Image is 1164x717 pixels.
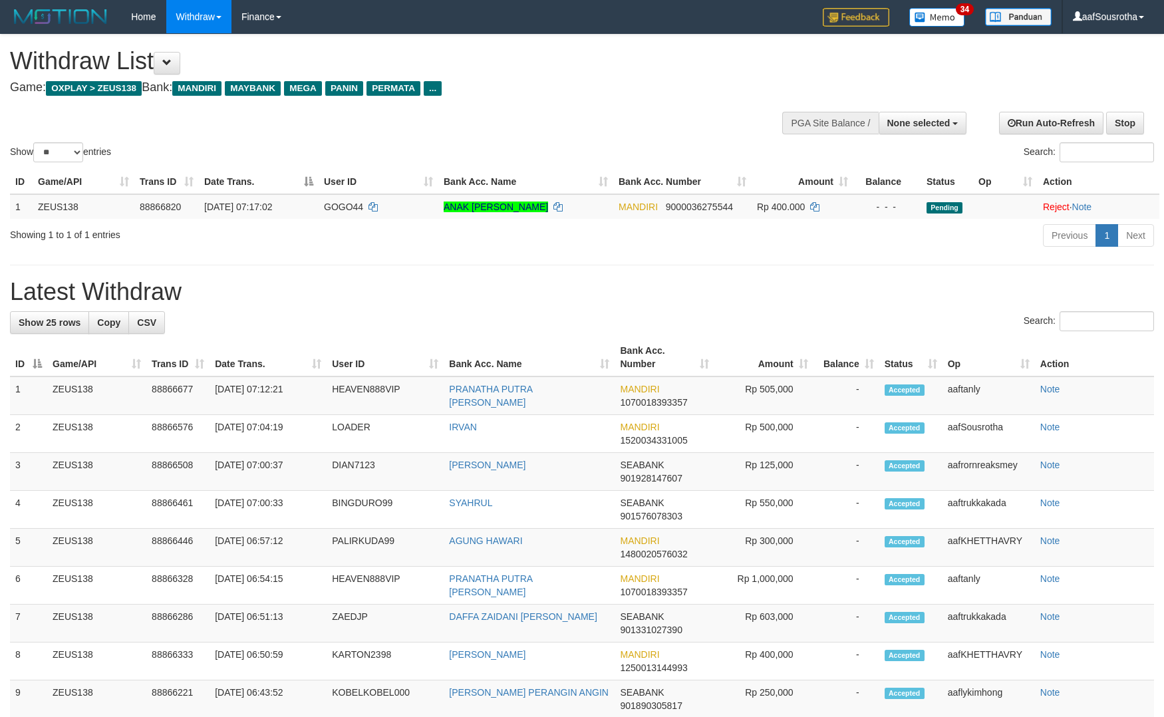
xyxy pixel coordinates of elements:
span: Pending [927,202,962,214]
th: Op: activate to sort column ascending [943,339,1035,376]
td: Rp 550,000 [714,491,813,529]
a: IRVAN [449,422,477,432]
span: MANDIRI [620,573,659,584]
span: None selected [887,118,950,128]
td: 88866461 [146,491,210,529]
td: [DATE] 07:00:37 [210,453,327,491]
a: CSV [128,311,165,334]
td: aafKHETTHAVRY [943,529,1035,567]
td: 6 [10,567,47,605]
th: Trans ID: activate to sort column ascending [134,170,199,194]
a: Note [1040,422,1060,432]
a: ANAK [PERSON_NAME] [444,202,548,212]
th: Bank Acc. Name: activate to sort column ascending [444,339,615,376]
a: PRANATHA PUTRA [PERSON_NAME] [449,573,532,597]
div: PGA Site Balance / [782,112,878,134]
td: 1 [10,376,47,415]
span: MAYBANK [225,81,281,96]
a: Note [1040,460,1060,470]
a: [PERSON_NAME] PERANGIN ANGIN [449,687,609,698]
th: Action [1038,170,1159,194]
span: [DATE] 07:17:02 [204,202,272,212]
td: KARTON2398 [327,643,444,680]
a: Copy [88,311,129,334]
td: Rp 603,000 [714,605,813,643]
td: · [1038,194,1159,219]
span: Show 25 rows [19,317,80,328]
td: 2 [10,415,47,453]
span: ... [424,81,442,96]
th: Status: activate to sort column ascending [879,339,943,376]
span: Accepted [885,498,925,509]
span: Accepted [885,422,925,434]
td: DIAN7123 [327,453,444,491]
span: SEABANK [620,687,664,698]
td: ZAEDJP [327,605,444,643]
th: Bank Acc. Name: activate to sort column ascending [438,170,613,194]
span: Copy 9000036275544 to clipboard [666,202,733,212]
span: 34 [956,3,974,15]
a: Previous [1043,224,1096,247]
th: User ID: activate to sort column ascending [319,170,438,194]
a: Note [1072,202,1092,212]
th: Op: activate to sort column ascending [973,170,1038,194]
a: Reject [1043,202,1070,212]
td: BINGDURO99 [327,491,444,529]
th: Game/API: activate to sort column ascending [47,339,146,376]
select: Showentries [33,142,83,162]
h4: Game: Bank: [10,81,763,94]
td: aaftanly [943,376,1035,415]
td: ZEUS138 [47,415,146,453]
a: Note [1040,384,1060,394]
a: Note [1040,687,1060,698]
span: Accepted [885,650,925,661]
input: Search: [1060,311,1154,331]
td: Rp 505,000 [714,376,813,415]
td: 88866677 [146,376,210,415]
td: 88866508 [146,453,210,491]
td: [DATE] 06:54:15 [210,567,327,605]
span: Rp 400.000 [757,202,805,212]
span: Accepted [885,460,925,472]
span: MANDIRI [619,202,658,212]
td: ZEUS138 [47,376,146,415]
a: [PERSON_NAME] [449,649,525,660]
td: - [813,567,879,605]
td: 88866328 [146,567,210,605]
a: Run Auto-Refresh [999,112,1103,134]
span: SEABANK [620,460,664,470]
a: Show 25 rows [10,311,89,334]
th: ID [10,170,33,194]
th: ID: activate to sort column descending [10,339,47,376]
td: - [813,605,879,643]
th: Balance: activate to sort column ascending [813,339,879,376]
span: Copy 1070018393357 to clipboard [620,397,687,408]
span: Copy 1520034331005 to clipboard [620,435,687,446]
a: Stop [1106,112,1144,134]
td: ZEUS138 [47,491,146,529]
td: aaftrukkakada [943,491,1035,529]
td: ZEUS138 [47,567,146,605]
h1: Withdraw List [10,48,763,74]
img: panduan.png [985,8,1052,26]
td: HEAVEN888VIP [327,567,444,605]
td: ZEUS138 [47,453,146,491]
td: Rp 500,000 [714,415,813,453]
td: 88866286 [146,605,210,643]
td: 88866576 [146,415,210,453]
a: 1 [1095,224,1118,247]
td: 8 [10,643,47,680]
span: Copy [97,317,120,328]
th: Balance [853,170,921,194]
td: 88866446 [146,529,210,567]
span: Copy 901928147607 to clipboard [620,473,682,484]
th: Trans ID: activate to sort column ascending [146,339,210,376]
td: PALIRKUDA99 [327,529,444,567]
td: Rp 1,000,000 [714,567,813,605]
img: Button%20Memo.svg [909,8,965,27]
td: aaftanly [943,567,1035,605]
span: SEABANK [620,611,664,622]
th: Action [1035,339,1154,376]
input: Search: [1060,142,1154,162]
td: Rp 400,000 [714,643,813,680]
